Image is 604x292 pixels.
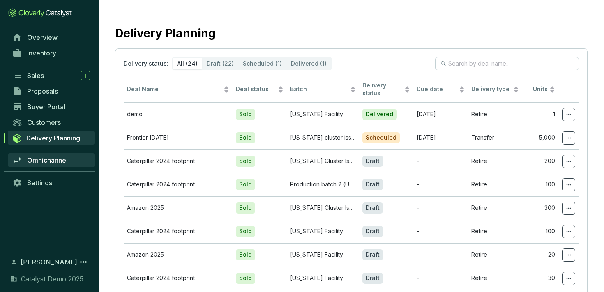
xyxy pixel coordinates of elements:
div: Draft [362,273,383,284]
a: Buyer Portal [8,100,95,114]
td: Wyoming Facility [287,267,359,290]
td: Frontier August 2025 [124,126,233,149]
td: Amazon 2025 [124,243,233,267]
div: Delivered (1) [286,58,331,69]
a: Customers [8,115,95,129]
span: Customers [27,118,61,126]
div: Draft [362,226,383,237]
h2: Delivery Planning [115,25,216,42]
div: Sold [236,226,255,237]
td: Production batch 2 (Units 101-200) [287,173,359,196]
span: Delivery type [471,85,512,93]
td: Caterpillar 2024 footprint [124,149,233,173]
td: 200 [522,149,558,173]
a: Sales [8,69,95,83]
div: Sold [236,179,255,190]
td: 100 [522,220,558,243]
th: Deal status [233,77,287,103]
span: Overview [27,33,58,41]
a: Settings [8,176,95,190]
div: Sold [236,109,255,120]
span: Catalyst Demo 2025 [21,274,83,284]
div: Draft [362,202,383,214]
td: Retire [468,267,522,290]
div: Draft [362,156,383,167]
span: Sales [27,71,44,80]
td: Retire [468,149,522,173]
div: Sold [236,156,255,167]
div: segmented control [172,57,332,70]
th: Delivery status [359,77,413,103]
div: Draft (22) [202,58,238,69]
span: Omnichannel [27,156,68,164]
span: Settings [27,179,52,187]
p: - [417,228,464,235]
td: North Carolina cluster issuance [287,126,359,149]
td: 300 [522,196,558,220]
th: Units [522,77,558,103]
span: Due date [417,85,457,93]
span: [PERSON_NAME] [21,257,77,267]
div: Draft [362,249,383,260]
div: Sold [236,249,255,260]
p: - [417,274,464,282]
div: Scheduled (1) [238,58,286,69]
td: South Carolina Cluster Issuance [287,196,359,220]
td: Retire [468,220,522,243]
td: 30 [522,267,558,290]
td: 100 [522,173,558,196]
th: Due date [413,77,468,103]
span: Proposals [27,87,58,95]
div: Scheduled [362,132,400,143]
td: 1 [522,103,558,126]
p: - [417,251,464,259]
p: - [417,204,464,212]
p: - [417,181,464,189]
p: [DATE] [417,110,464,118]
td: Wyoming Facility [287,103,359,126]
div: Delivered [362,109,397,120]
th: Batch [287,77,359,103]
td: Caterpillar 2024 footprint [124,220,233,243]
td: Retire [468,103,522,126]
td: Retire [468,243,522,267]
td: 20 [522,243,558,267]
p: [DATE] [417,134,464,142]
a: Inventory [8,46,95,60]
td: Amazon 2025 [124,196,233,220]
td: Caterpillar 2024 footprint [124,267,233,290]
td: demo [124,103,233,126]
td: Transfer [468,126,522,149]
span: Inventory [27,49,56,57]
span: Buyer Portal [27,103,65,111]
td: Caterpillar 2024 footprint [124,173,233,196]
p: Delivery status: [124,60,168,68]
span: Batch [290,85,348,93]
td: Wyoming Facility [287,220,359,243]
div: Draft [362,179,383,190]
a: Omnichannel [8,153,95,167]
a: Delivery Planning [8,131,95,145]
td: Retire [468,173,522,196]
div: All (24) [173,58,202,69]
span: Deal status [236,85,276,93]
th: Delivery type [468,77,522,103]
input: Search by deal name... [448,59,567,68]
th: Deal Name [124,77,233,103]
span: Units [526,85,548,93]
div: Sold [236,202,255,214]
div: Sold [236,273,255,284]
td: 5,000 [522,126,558,149]
div: Sold [236,132,255,143]
p: - [417,157,464,165]
span: Deal Name [127,85,222,93]
td: Retire [468,196,522,220]
td: Wyoming Facility [287,243,359,267]
span: Delivery status [362,82,403,97]
span: Delivery Planning [26,134,80,142]
td: South Carolina Cluster Issuance [287,149,359,173]
a: Overview [8,30,95,44]
a: Proposals [8,84,95,98]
